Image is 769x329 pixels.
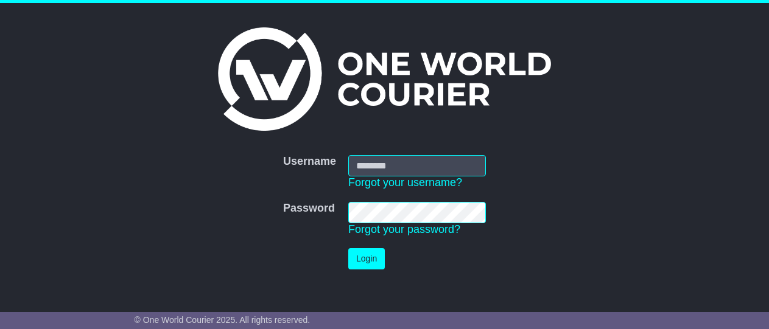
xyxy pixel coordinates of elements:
[283,155,336,168] label: Username
[218,27,550,131] img: One World
[348,223,460,235] a: Forgot your password?
[135,315,311,325] span: © One World Courier 2025. All rights reserved.
[283,202,335,215] label: Password
[348,248,385,269] button: Login
[348,176,462,189] a: Forgot your username?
